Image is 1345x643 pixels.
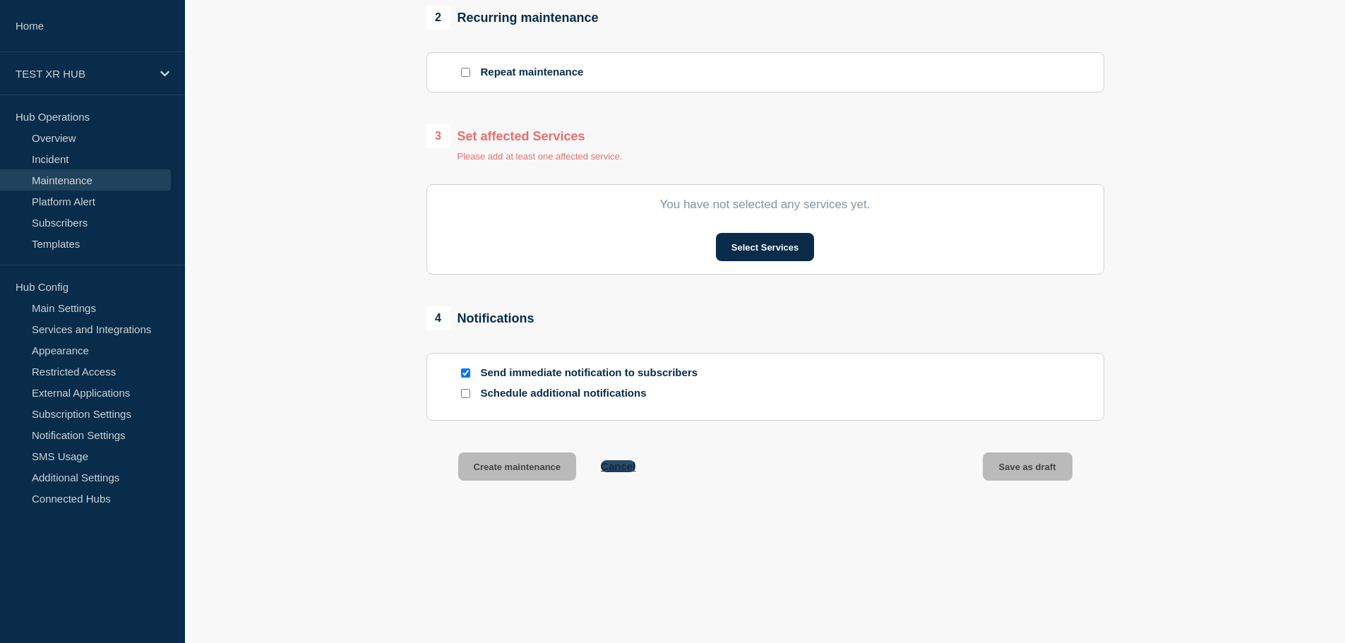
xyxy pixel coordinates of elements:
p: Repeat maintenance [481,66,584,79]
p: TEST XR HUB [16,68,151,80]
div: Recurring maintenance [426,6,599,30]
input: Schedule additional notifications [461,389,470,398]
p: You have not selected any services yet. [458,198,1072,212]
input: Send immediate notification to subscribers [461,368,470,378]
button: Save as draft [983,452,1072,481]
div: Set affected Services [426,124,623,148]
button: Create maintenance [458,452,577,481]
span: 2 [426,6,450,30]
input: Repeat maintenance [461,68,470,77]
span: 4 [426,306,450,330]
p: Please add at least one affected service. [458,151,623,162]
button: Select Services [716,233,814,261]
button: Cancel [601,460,635,472]
p: Send immediate notification to subscribers [481,366,707,380]
span: 3 [426,124,450,148]
p: Schedule additional notifications [481,387,707,400]
div: Notifications [426,306,534,330]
